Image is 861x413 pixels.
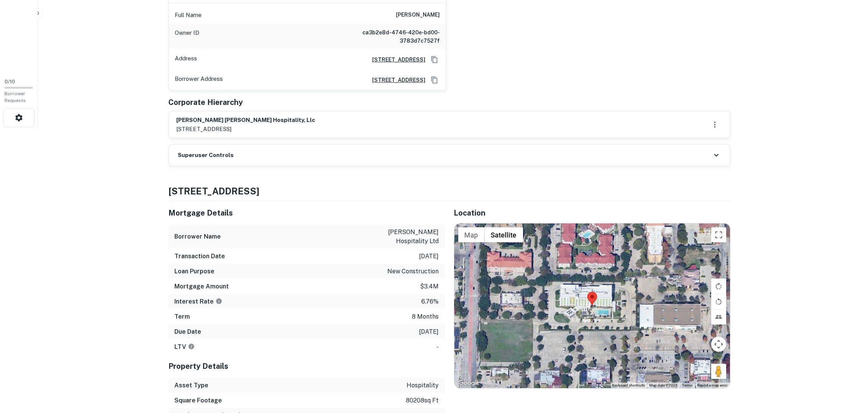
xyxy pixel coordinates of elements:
p: [DATE] [419,327,439,336]
img: Google [456,378,481,388]
button: Tilt map [711,310,726,325]
h5: Location [454,207,730,219]
a: [STREET_ADDRESS] [367,55,426,64]
button: Keyboard shortcuts [613,383,645,388]
button: Show street map [458,227,485,242]
a: [STREET_ADDRESS] [367,76,426,84]
h6: Asset Type [175,381,209,390]
button: Rotate map counterclockwise [711,294,726,309]
svg: The interest rates displayed on the website are for informational purposes only and may be report... [216,298,222,305]
a: Open this area in Google Maps (opens a new window) [456,378,481,388]
h5: Corporate Hierarchy [169,97,243,108]
button: Copy Address [429,54,440,65]
p: new construction [388,267,439,276]
h6: Transaction Date [175,252,225,261]
h6: Mortgage Amount [175,282,229,291]
a: Report a map error [698,383,728,387]
p: Full Name [175,11,202,20]
h6: ca3b2e8d-4746-420e-bd00-3783d7c7527f [350,28,440,45]
p: - [437,342,439,351]
p: 80208 sq ft [406,396,439,405]
h6: Term [175,312,190,321]
p: [PERSON_NAME] hospitality ltd [371,228,439,246]
h5: Property Details [169,361,445,372]
h5: Mortgage Details [169,207,445,219]
p: 8 months [412,312,439,321]
button: Map camera controls [711,337,726,352]
h4: [STREET_ADDRESS] [169,184,730,198]
button: Toggle fullscreen view [711,227,726,242]
p: $3.4m [420,282,439,291]
p: Address [175,54,197,65]
p: [STREET_ADDRESS] [177,125,316,134]
h6: [PERSON_NAME] [396,11,440,20]
h6: Borrower Name [175,232,221,241]
h6: Superuser Controls [178,151,234,160]
p: Owner ID [175,28,200,45]
a: Terms (opens in new tab) [682,383,693,387]
p: [DATE] [419,252,439,261]
span: Borrower Requests [5,91,26,103]
h6: Square Footage [175,396,222,405]
p: 6.76% [422,297,439,306]
button: Copy Address [429,74,440,86]
span: 0 / 10 [5,79,15,85]
h6: LTV [175,342,195,351]
iframe: Chat Widget [823,353,861,389]
h6: Loan Purpose [175,267,215,276]
span: Map data ©2025 [650,383,678,387]
h6: [PERSON_NAME] [PERSON_NAME] hospitality, llc [177,116,316,125]
button: Drag Pegman onto the map to open Street View [711,364,726,379]
p: hospitality [407,381,439,390]
svg: LTVs displayed on the website are for informational purposes only and may be reported incorrectly... [188,343,195,350]
button: Show satellite imagery [485,227,523,242]
button: Rotate map clockwise [711,279,726,294]
h6: Due Date [175,327,202,336]
p: Borrower Address [175,74,223,86]
h6: Interest Rate [175,297,222,306]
